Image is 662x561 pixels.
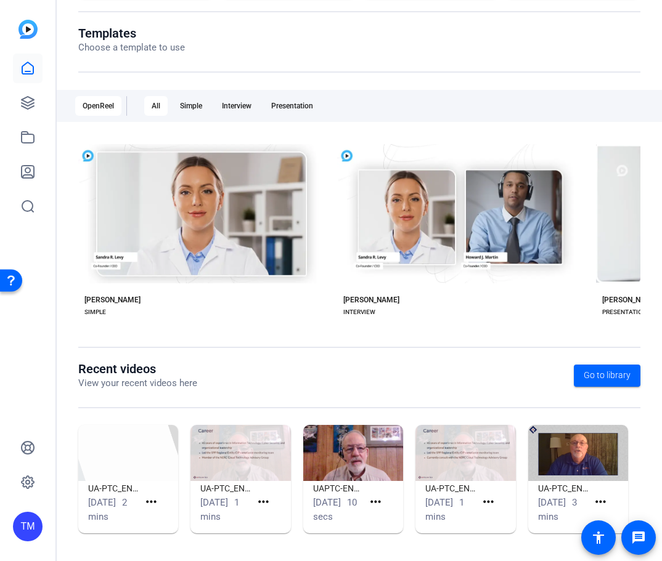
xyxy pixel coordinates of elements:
span: 1 mins [200,497,239,522]
span: 3 mins [538,497,577,522]
mat-icon: more_horiz [368,494,383,510]
div: All [144,96,168,116]
h1: UA-PTC_ENRG10011_M0-1 Intro New [425,481,476,496]
div: [PERSON_NAME] [84,295,141,305]
div: SIMPLE [84,307,106,317]
span: [DATE] [88,497,116,508]
div: INTERVIEW [343,307,375,317]
img: UA-PTC_ENRG10011_M0-1 Intro New [190,425,290,481]
h1: UA-PTC_ENRG10011_M0-1 Intro New [200,481,251,496]
mat-icon: more_horiz [481,494,496,510]
span: 2 mins [88,497,127,522]
img: UAPTC-ENRG-10011-FOOTAGE-M0-1-Instructor-Outro-Only- [303,425,403,481]
mat-icon: more_horiz [593,494,608,510]
div: [PERSON_NAME] [602,295,658,305]
mat-icon: accessibility [591,530,606,545]
span: 1 mins [425,497,464,522]
div: Simple [173,96,210,116]
span: [DATE] [425,497,453,508]
h1: UA-PTC_ENRG10001_M3-1 [538,481,589,496]
h1: UA-PTC_ENRG10011_M0-1 [88,481,139,496]
img: UA-PTC_ENRG10011_M0-1 Intro New [415,425,515,481]
span: 10 secs [313,497,357,522]
p: Choose a template to use [78,41,185,55]
h1: Recent videos [78,361,197,376]
img: UA-PTC_ENRG10011_M0-1 [78,425,178,481]
p: View your recent videos here [78,376,197,390]
div: TM [13,512,43,541]
h1: Templates [78,26,185,41]
span: Go to library [584,369,631,382]
div: Interview [215,96,259,116]
div: OpenReel [75,96,121,116]
span: [DATE] [313,497,341,508]
a: Go to library [574,365,640,387]
mat-icon: message [631,530,646,545]
span: [DATE] [538,497,566,508]
h1: UAPTC-ENRG-10011-FOOTAGE-M0-1-Instructor-Outro-Only- [313,481,364,496]
div: Presentation [264,96,321,116]
img: blue-gradient.svg [18,20,38,39]
img: UA-PTC_ENRG10001_M3-1 [528,425,628,481]
span: [DATE] [200,497,228,508]
div: [PERSON_NAME] [343,295,399,305]
div: PRESENTATION [602,307,647,317]
mat-icon: more_horiz [256,494,271,510]
mat-icon: more_horiz [144,494,159,510]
